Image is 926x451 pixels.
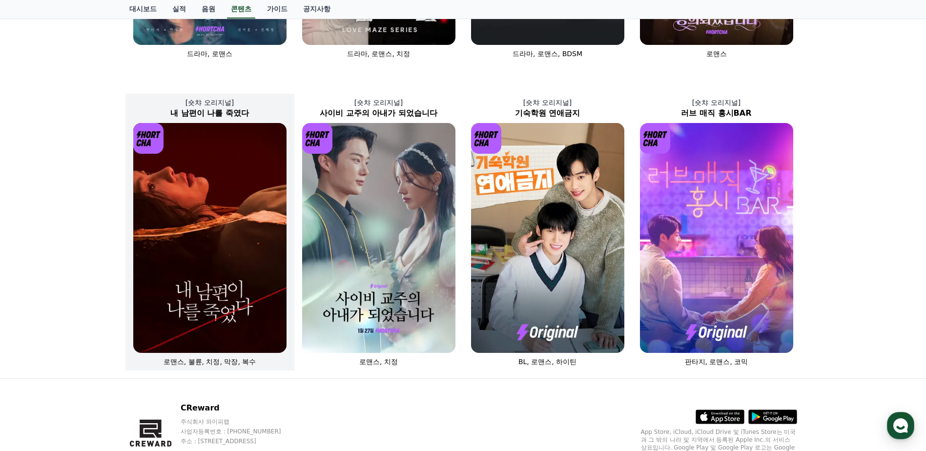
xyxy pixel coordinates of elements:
[164,358,256,366] span: 로맨스, 불륜, 치정, 막장, 복수
[471,123,502,154] img: [object Object] Logo
[294,107,463,119] h2: 사이비 교주의 아내가 되었습니다
[632,90,801,374] a: [숏챠 오리지널] 러브 매직 홍시BAR 러브 매직 홍시BAR [object Object] Logo 판타지, 로맨스, 코믹
[125,107,294,119] h2: 내 남편이 나를 죽였다
[347,50,411,58] span: 드라마, 로맨스, 치정
[89,325,101,332] span: 대화
[125,98,294,107] p: [숏챠 오리지널]
[133,123,287,353] img: 내 남편이 나를 죽였다
[125,90,294,374] a: [숏챠 오리지널] 내 남편이 나를 죽였다 내 남편이 나를 죽였다 [object Object] Logo 로맨스, 불륜, 치정, 막장, 복수
[513,50,582,58] span: 드라마, 로맨스, BDSM
[471,123,624,353] img: 기숙학원 연애금지
[463,90,632,374] a: [숏챠 오리지널] 기숙학원 연애금지 기숙학원 연애금지 [object Object] Logo BL, 로맨스, 하이틴
[463,107,632,119] h2: 기숙학원 연애금지
[151,324,163,332] span: 설정
[302,123,333,154] img: [object Object] Logo
[31,324,37,332] span: 홈
[632,98,801,107] p: [숏챠 오리지널]
[133,123,164,154] img: [object Object] Logo
[632,107,801,119] h2: 러브 매직 홍시BAR
[126,309,187,334] a: 설정
[463,98,632,107] p: [숏챠 오리지널]
[640,123,793,353] img: 러브 매직 홍시BAR
[181,418,300,426] p: 주식회사 와이피랩
[3,309,64,334] a: 홈
[294,98,463,107] p: [숏챠 오리지널]
[181,437,300,445] p: 주소 : [STREET_ADDRESS]
[187,50,232,58] span: 드라마, 로맨스
[64,309,126,334] a: 대화
[685,358,748,366] span: 판타지, 로맨스, 코믹
[359,358,398,366] span: 로맨스, 치정
[518,358,576,366] span: BL, 로맨스, 하이틴
[294,90,463,374] a: [숏챠 오리지널] 사이비 교주의 아내가 되었습니다 사이비 교주의 아내가 되었습니다 [object Object] Logo 로맨스, 치정
[181,402,300,414] p: CReward
[640,123,671,154] img: [object Object] Logo
[181,428,300,435] p: 사업자등록번호 : [PHONE_NUMBER]
[706,50,727,58] span: 로맨스
[302,123,455,353] img: 사이비 교주의 아내가 되었습니다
